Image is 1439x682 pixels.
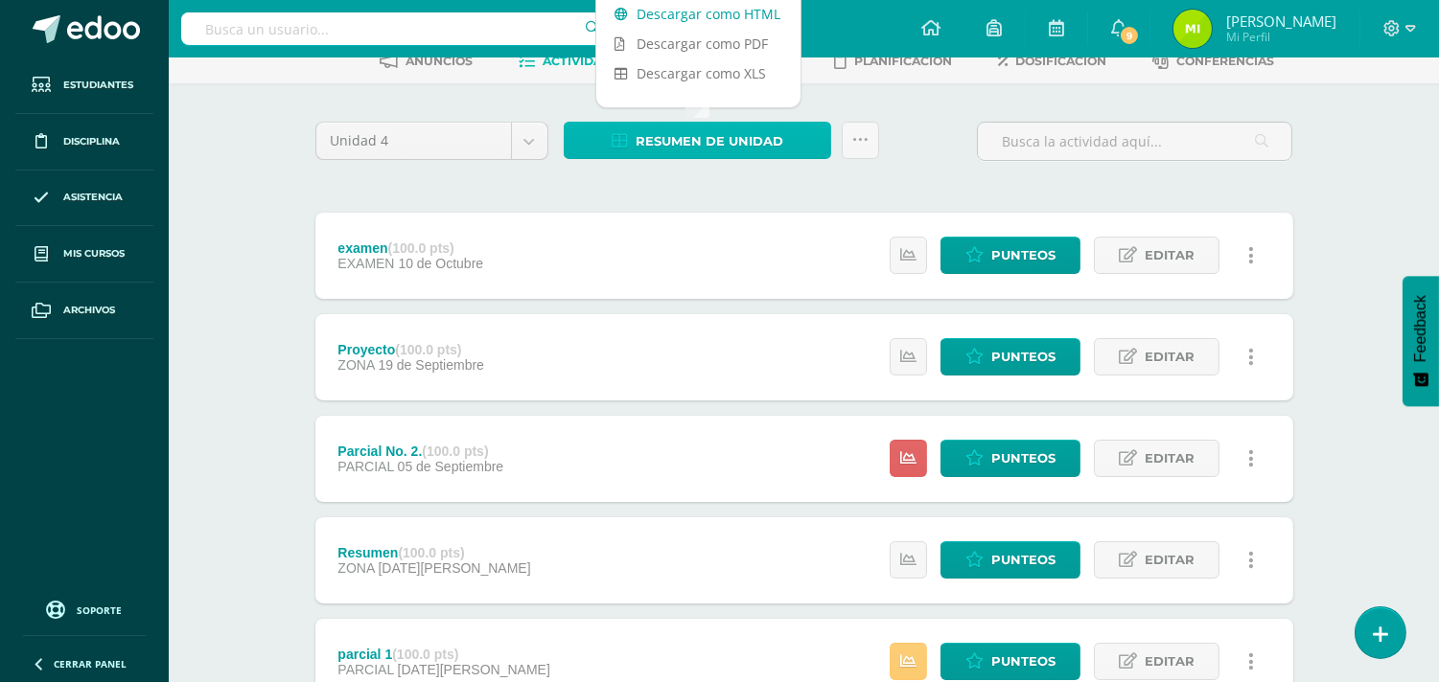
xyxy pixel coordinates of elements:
div: Proyecto [337,342,484,357]
span: PARCIAL [337,662,393,677]
span: 10 de Octubre [398,256,483,271]
a: Punteos [940,440,1080,477]
a: Dosificación [998,46,1106,77]
span: Punteos [991,542,1056,578]
span: Mi Perfil [1226,29,1336,45]
span: ZONA [337,357,374,373]
a: Descargar como PDF [596,29,801,58]
a: Disciplina [15,114,153,170]
span: Conferencias [1176,54,1274,68]
a: Resumen de unidad [564,122,831,159]
a: Conferencias [1152,46,1274,77]
div: Resumen [337,545,530,560]
div: Parcial No. 2. [337,443,503,459]
span: Editar [1145,542,1195,578]
a: Punteos [940,237,1080,274]
span: Asistencia [63,190,123,205]
a: Mis cursos [15,226,153,283]
a: Punteos [940,338,1080,375]
button: Feedback - Mostrar encuesta [1403,276,1439,406]
input: Busca un usuario... [181,12,613,45]
span: Feedback [1412,295,1429,362]
a: Archivos [15,283,153,339]
a: Asistencia [15,170,153,227]
a: Estudiantes [15,57,153,114]
span: [DATE][PERSON_NAME] [398,662,550,677]
span: PARCIAL [337,459,393,474]
span: Editar [1145,339,1195,375]
span: Cerrar panel [54,657,127,671]
a: Planificación [834,46,952,77]
a: Descargar como XLS [596,58,801,88]
span: Dosificación [1015,54,1106,68]
span: 19 de Septiembre [378,357,484,373]
span: Punteos [991,644,1056,679]
input: Busca la actividad aquí... [978,123,1291,160]
span: Anuncios [406,54,473,68]
span: ZONA [337,560,374,576]
span: Disciplina [63,134,120,149]
a: Soporte [23,596,146,622]
span: 9 [1119,25,1140,46]
span: Resumen de unidad [636,124,783,159]
span: Punteos [991,339,1056,375]
strong: (100.0 pts) [395,342,461,357]
span: Punteos [991,441,1056,476]
span: EXAMEN [337,256,394,271]
a: Punteos [940,541,1080,579]
div: parcial 1 [337,647,549,662]
span: Archivos [63,303,115,318]
a: Actividades [519,46,627,77]
strong: (100.0 pts) [392,647,458,662]
span: Editar [1145,238,1195,273]
span: [DATE][PERSON_NAME] [378,560,530,576]
span: Planificación [854,54,952,68]
a: Unidad 4 [316,123,547,159]
img: ad1c524e53ec0854ffe967ebba5dabc8.png [1173,10,1212,48]
strong: (100.0 pts) [422,443,488,459]
span: Mis cursos [63,246,125,261]
span: Punteos [991,238,1056,273]
span: [PERSON_NAME] [1226,11,1336,31]
span: 05 de Septiembre [398,459,504,474]
span: Editar [1145,441,1195,476]
a: Punteos [940,643,1080,680]
span: Actividades [543,54,627,68]
strong: (100.0 pts) [388,240,454,256]
a: Anuncios [380,46,473,77]
span: Editar [1145,644,1195,679]
span: Soporte [78,603,123,617]
span: Estudiantes [63,78,133,93]
div: examen [337,240,483,256]
strong: (100.0 pts) [398,545,464,560]
span: Unidad 4 [331,123,497,159]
